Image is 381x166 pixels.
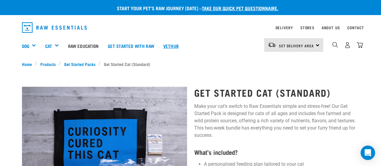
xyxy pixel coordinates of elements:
[279,45,314,47] span: Set Delivery Area
[361,146,375,160] div: Open Intercom Messenger
[159,34,183,58] a: Vethub
[300,27,314,29] a: Stores
[22,61,359,67] nav: breadcrumbs
[22,61,35,67] a: Home
[194,150,238,154] strong: What’s included?
[22,22,87,33] img: Raw Essentials Logo
[63,34,103,58] a: Raw Education
[275,27,293,29] a: Delivery
[268,42,276,48] img: van-moving.png
[103,34,159,58] a: Get started with Raw
[17,20,364,35] nav: dropdown navigation
[194,103,359,139] p: Make your cat’s switch to Raw Essentials simple and stress-free! Our Get Started Pack is designed...
[332,42,338,48] img: home-icon-1@2x.png
[347,27,364,29] a: Contact
[61,61,98,67] a: Get Started Packs
[37,61,59,67] a: Products
[321,27,340,29] a: About Us
[22,42,29,49] a: Dog
[194,87,359,98] h1: Get Started Cat (Standard)
[357,42,363,48] img: home-icon@2x.png
[344,42,351,48] img: user.png
[45,42,52,49] a: Cat
[202,7,278,9] a: take our quick pet questionnaire.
